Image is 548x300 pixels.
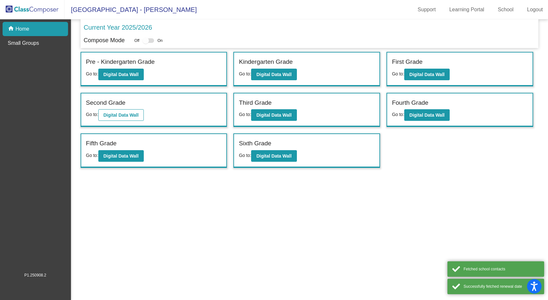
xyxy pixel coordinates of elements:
[64,5,197,15] span: [GEOGRAPHIC_DATA] - [PERSON_NAME]
[404,69,450,80] button: Digital Data Wall
[256,153,291,159] b: Digital Data Wall
[464,284,539,289] div: Successfully fetched renewal date
[392,112,404,117] span: Go to:
[8,39,39,47] p: Small Groups
[86,153,98,158] span: Go to:
[98,109,144,121] button: Digital Data Wall
[103,72,139,77] b: Digital Data Wall
[522,5,548,15] a: Logout
[239,98,271,108] label: Third Grade
[392,71,404,76] span: Go to:
[493,5,519,15] a: School
[392,57,423,67] label: First Grade
[239,71,251,76] span: Go to:
[409,112,445,118] b: Digital Data Wall
[256,72,291,77] b: Digital Data Wall
[239,57,293,67] label: Kindergarten Grade
[239,153,251,158] span: Go to:
[15,25,29,33] p: Home
[86,98,126,108] label: Second Grade
[86,112,98,117] span: Go to:
[157,38,162,44] span: On
[86,139,117,148] label: Fifth Grade
[86,57,155,67] label: Pre - Kindergarten Grade
[8,25,15,33] mat-icon: home
[413,5,441,15] a: Support
[404,109,450,121] button: Digital Data Wall
[409,72,445,77] b: Digital Data Wall
[103,112,139,118] b: Digital Data Wall
[256,112,291,118] b: Digital Data Wall
[98,150,144,162] button: Digital Data Wall
[251,109,297,121] button: Digital Data Wall
[84,36,125,45] p: Compose Mode
[239,139,271,148] label: Sixth Grade
[103,153,139,159] b: Digital Data Wall
[86,71,98,76] span: Go to:
[239,112,251,117] span: Go to:
[251,150,297,162] button: Digital Data Wall
[84,23,152,32] p: Current Year 2025/2026
[134,38,140,44] span: Off
[392,98,428,108] label: Fourth Grade
[464,266,539,272] div: Fetched school contacts
[444,5,490,15] a: Learning Portal
[251,69,297,80] button: Digital Data Wall
[98,69,144,80] button: Digital Data Wall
